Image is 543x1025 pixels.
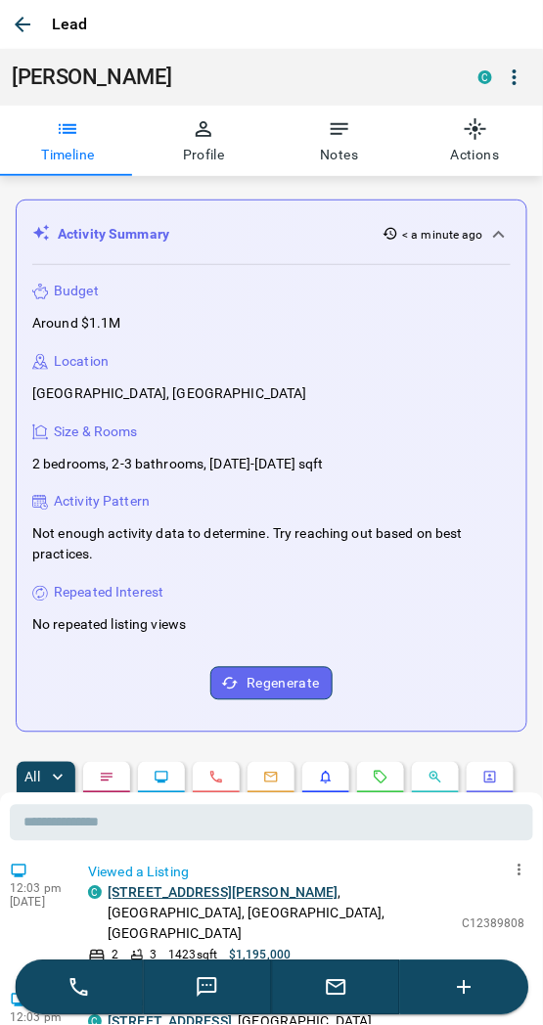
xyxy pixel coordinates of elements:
[32,216,511,252] div: Activity Summary< a minute ago
[88,863,525,883] p: Viewed a Listing
[32,383,307,404] p: [GEOGRAPHIC_DATA], [GEOGRAPHIC_DATA]
[478,70,492,84] div: condos.ca
[32,524,511,565] p: Not enough activity data to determine. Try reaching out based on best practices.
[32,615,186,636] p: No repeated listing views
[263,770,279,785] svg: Emails
[24,771,40,784] p: All
[54,492,150,512] p: Activity Pattern
[54,351,109,372] p: Location
[108,885,339,901] a: [STREET_ADDRESS][PERSON_NAME]
[54,422,138,442] p: Size & Rooms
[229,947,291,964] p: $1,195,000
[108,883,452,945] p: , [GEOGRAPHIC_DATA], [GEOGRAPHIC_DATA], [GEOGRAPHIC_DATA]
[462,915,525,933] p: C12389808
[407,106,543,176] button: Actions
[373,770,388,785] svg: Requests
[272,106,408,176] button: Notes
[136,106,272,176] button: Profile
[482,770,498,785] svg: Agent Actions
[402,226,483,244] p: < a minute ago
[88,886,102,900] div: condos.ca
[99,770,114,785] svg: Notes
[12,65,449,90] h1: [PERSON_NAME]
[150,947,157,964] p: 3
[10,896,68,910] p: [DATE]
[318,770,334,785] svg: Listing Alerts
[210,667,333,700] button: Regenerate
[54,583,163,603] p: Repeated Interest
[112,947,118,964] p: 2
[10,882,68,896] p: 12:03 pm
[58,224,169,245] p: Activity Summary
[32,313,121,334] p: Around $1.1M
[32,454,324,474] p: 2 bedrooms, 2-3 bathrooms, [DATE]-[DATE] sqft
[168,947,217,964] p: 1423 sqft
[154,770,169,785] svg: Lead Browsing Activity
[428,770,443,785] svg: Opportunities
[52,13,88,36] p: Lead
[54,281,99,301] p: Budget
[208,770,224,785] svg: Calls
